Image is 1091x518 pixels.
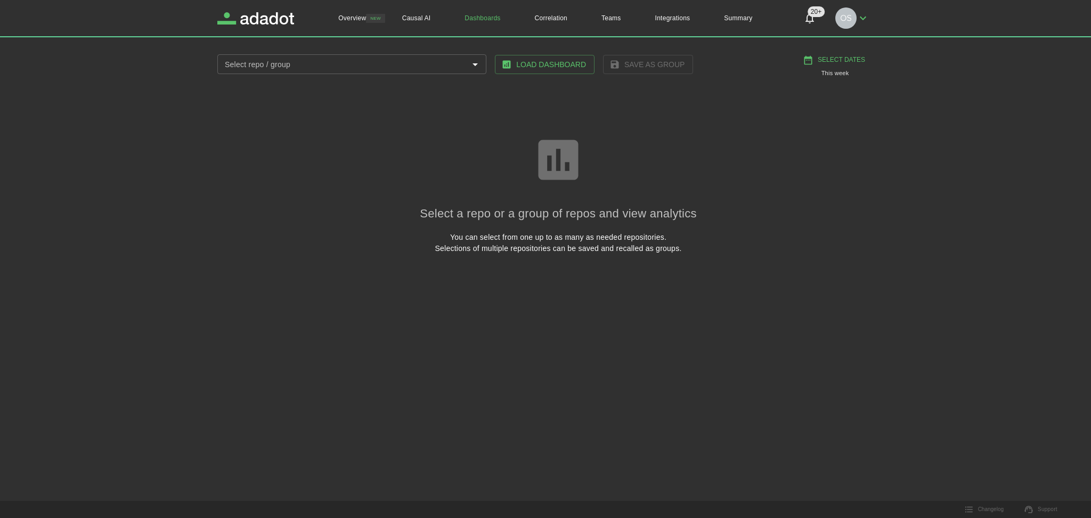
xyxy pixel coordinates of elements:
[831,4,874,32] button: oswaldo.yool
[468,57,483,72] button: Open
[450,232,666,243] p: You can select from one up to as many as needed repositories.
[217,12,294,25] a: Adadot Homepage
[435,243,681,254] p: Selections of multiple repositories can be saved and recalled as groups.
[821,69,849,78] h2: This week
[801,51,869,69] button: Select Dates
[420,205,696,222] h2: Select a repo or a group of repos and view analytics
[835,7,857,29] img: oswaldo.yool
[1019,501,1064,517] a: Support
[797,5,823,31] button: Notifications
[959,501,1010,517] button: Changelog
[495,55,595,75] button: Load Dashboard
[808,6,825,17] span: 20+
